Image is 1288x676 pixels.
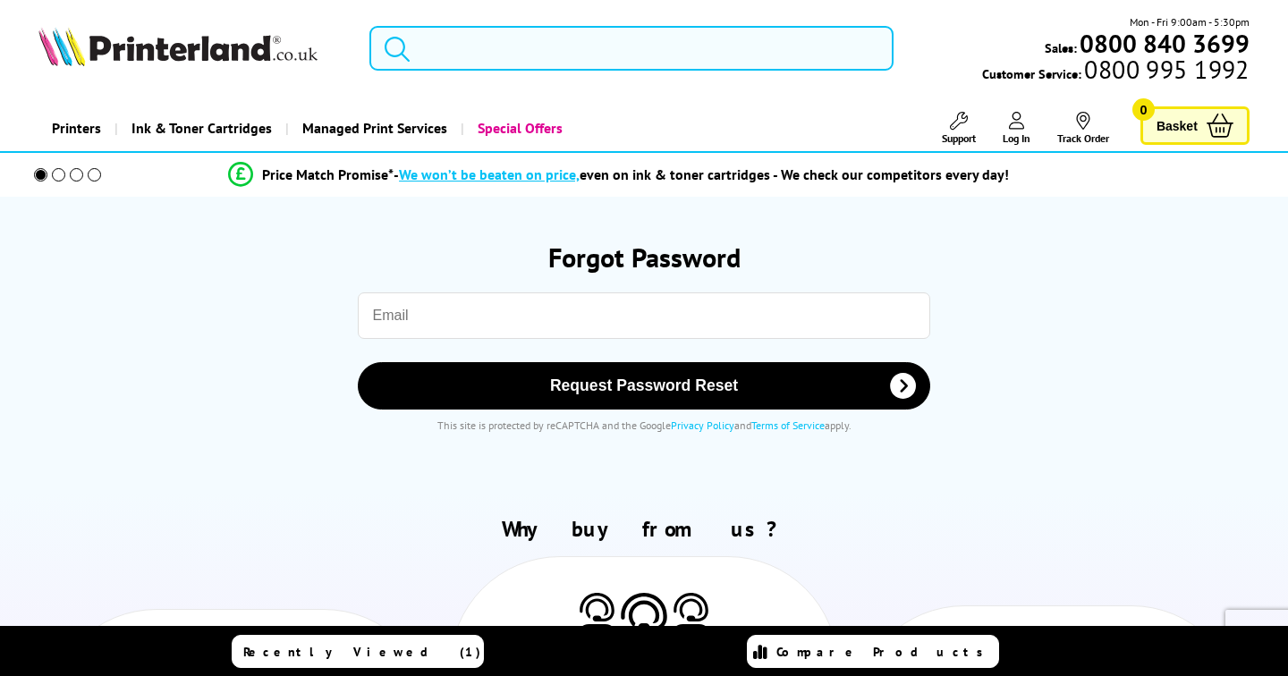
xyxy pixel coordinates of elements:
[114,106,285,151] a: Ink & Toner Cartridges
[38,106,114,151] a: Printers
[71,418,1217,432] div: This site is protected by reCAPTCHA and the Google and apply.
[38,515,1250,543] h2: Why buy from us?
[38,27,347,70] a: Printerland Logo
[399,165,580,183] span: We won’t be beaten on price,
[942,131,976,145] span: Support
[38,27,318,66] img: Printerland Logo
[53,240,1235,275] h1: Forgot Password
[671,593,711,638] img: Printer Experts
[776,644,993,660] span: Compare Products
[1157,114,1198,138] span: Basket
[1081,61,1249,78] span: 0800 995 1992
[1057,112,1109,145] a: Track Order
[394,165,1009,183] div: - even on ink & toner cartridges - We check our competitors every day!
[747,635,999,668] a: Compare Products
[1003,131,1030,145] span: Log In
[1080,27,1250,60] b: 0800 840 3699
[243,644,481,660] span: Recently Viewed (1)
[671,418,734,432] a: Privacy Policy
[751,418,825,432] a: Terms of Service
[982,61,1249,82] span: Customer Service:
[1130,13,1250,30] span: Mon - Fri 9:00am - 5:30pm
[577,593,617,638] img: Printer Experts
[1077,35,1250,52] a: 0800 840 3699
[358,362,931,410] button: Request Password Reset
[131,106,272,151] span: Ink & Toner Cartridges
[381,376,908,395] span: Request Password Reset
[9,159,1228,190] li: modal_Promise
[1132,98,1155,121] span: 0
[942,112,976,145] a: Support
[1140,106,1250,145] a: Basket 0
[1045,39,1077,56] span: Sales:
[232,635,484,668] a: Recently Viewed (1)
[285,106,461,151] a: Managed Print Services
[358,292,931,339] input: Email
[617,593,671,655] img: Printer Experts
[262,165,394,183] span: Price Match Promise*
[461,106,576,151] a: Special Offers
[1003,112,1030,145] a: Log In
